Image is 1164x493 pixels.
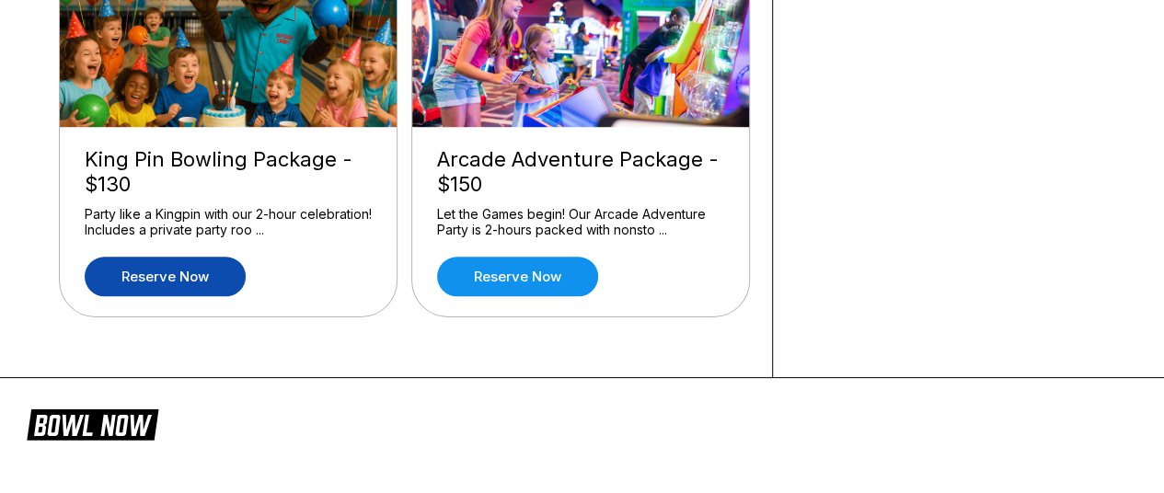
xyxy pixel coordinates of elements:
[437,257,598,296] a: Reserve now
[85,206,372,238] div: Party like a Kingpin with our 2-hour celebration! Includes a private party roo ...
[85,147,372,197] div: King Pin Bowling Package - $130
[437,206,724,238] div: Let the Games begin! Our Arcade Adventure Party is 2-hours packed with nonsto ...
[437,147,724,197] div: Arcade Adventure Package - $150
[85,257,246,296] a: Reserve now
